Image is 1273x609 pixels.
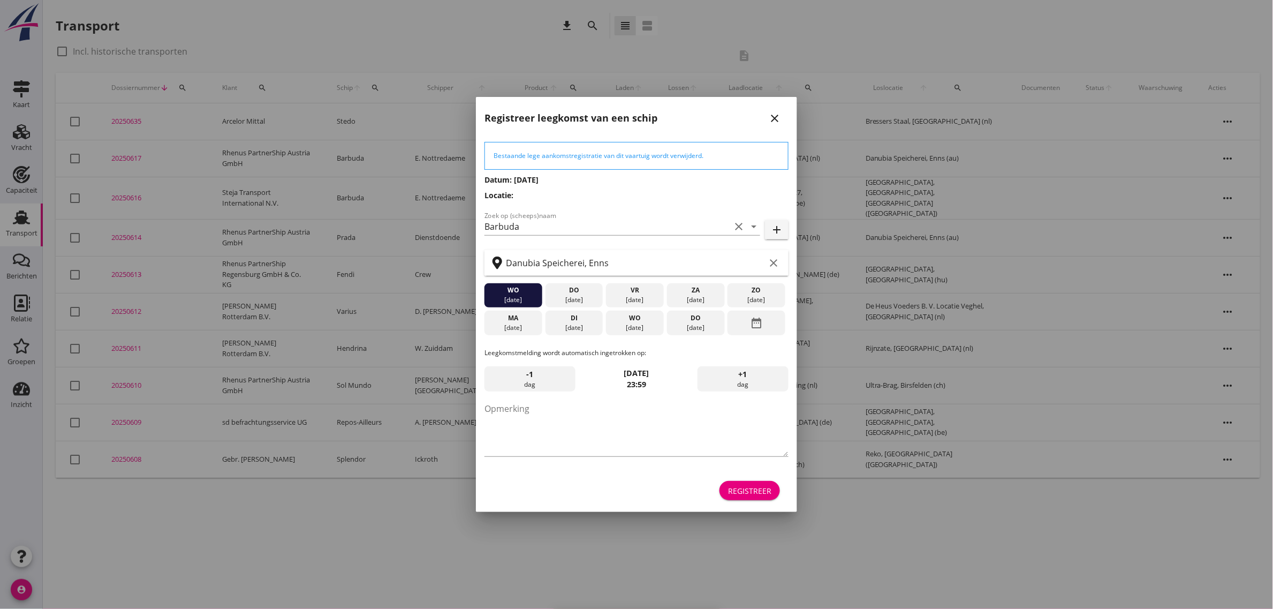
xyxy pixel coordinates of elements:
[487,313,540,323] div: ma
[770,223,783,236] i: add
[484,174,789,185] h3: Datum: [DATE]
[506,254,765,272] input: Zoek op terminal of plaats
[750,313,763,333] i: date_range
[484,366,575,392] div: dag
[698,366,789,392] div: dag
[767,257,780,269] i: clear
[609,323,661,333] div: [DATE]
[487,285,540,295] div: wo
[609,285,661,295] div: vr
[728,485,771,497] div: Registreer
[487,323,540,333] div: [DATE]
[627,379,646,389] strong: 23:59
[548,313,600,323] div: di
[719,481,780,500] button: Registreer
[484,190,789,201] h3: Locatie:
[624,368,649,378] strong: [DATE]
[609,313,661,323] div: wo
[730,285,783,295] div: zo
[670,295,722,305] div: [DATE]
[527,369,534,380] span: -1
[548,323,600,333] div: [DATE]
[670,285,722,295] div: za
[548,285,600,295] div: do
[484,348,789,358] p: Leegkomstmelding wordt automatisch ingetrokken op:
[730,295,783,305] div: [DATE]
[484,400,789,456] textarea: Opmerking
[494,151,779,161] div: Bestaande lege aankomstregistratie van dit vaartuig wordt verwijderd.
[732,220,745,233] i: clear
[670,313,722,323] div: do
[768,112,781,125] i: close
[487,295,540,305] div: [DATE]
[484,111,657,125] h2: Registreer leegkomst van een schip
[548,295,600,305] div: [DATE]
[484,218,730,235] input: Zoek op (scheeps)naam
[670,323,722,333] div: [DATE]
[747,220,760,233] i: arrow_drop_down
[739,369,747,380] span: +1
[609,295,661,305] div: [DATE]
